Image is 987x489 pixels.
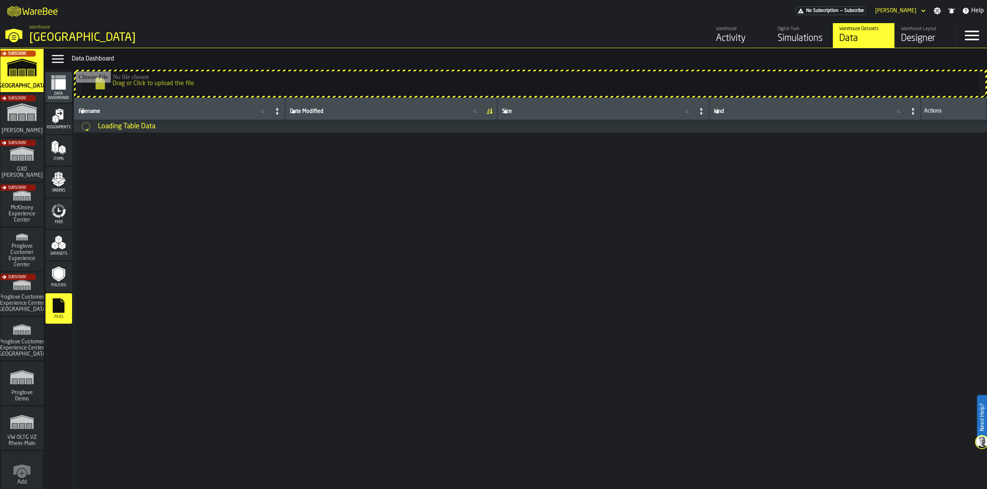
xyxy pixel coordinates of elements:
[894,23,956,48] a: link-to-/wh/i/b5402f52-ce28-4f27-b3d4-5c6d76174849/designer
[840,8,843,13] span: —
[45,262,72,292] li: menu Policies
[709,23,771,48] a: link-to-/wh/i/b5402f52-ce28-4f27-b3d4-5c6d76174849/feed/
[72,54,984,64] div: Data Dashboard
[0,49,44,94] a: link-to-/wh/i/b5402f52-ce28-4f27-b3d4-5c6d76174849/simulations
[29,25,50,30] span: Warehouse
[714,108,724,114] span: label
[716,26,765,32] div: Warehouse
[79,108,100,114] span: label
[8,96,26,101] span: Subscribe
[29,31,237,45] div: [GEOGRAPHIC_DATA]
[796,7,866,15] a: link-to-/wh/i/b5402f52-ce28-4f27-b3d4-5c6d76174849/pricing/
[3,243,40,268] span: Proglove Customer Experience Center
[778,26,827,32] div: Digital Twin
[778,32,827,45] div: Simulations
[839,26,888,32] div: Warehouse Datasets
[45,92,72,100] span: Data Dashboard
[8,186,26,190] span: Subscribe
[0,228,44,272] a: link-to-/wh/i/ad8a128b-0962-41b6-b9c5-f48cc7973f93/simulations
[959,6,987,15] label: button-toggle-Help
[875,8,916,14] div: DropdownMenuValue-Nikola Ajzenhamer
[290,108,323,114] span: label
[971,6,984,15] span: Help
[3,434,40,447] span: VW OLTG VZ Rhein-Main
[500,107,695,117] input: label
[8,52,26,56] span: Subscribe
[0,407,44,451] a: link-to-/wh/i/44979e6c-6f66-405e-9874-c1e29f02a54a/simulations
[45,230,72,261] li: menu Datasets
[8,275,26,279] span: Subscribe
[0,317,44,362] a: link-to-/wh/i/b725f59e-a7b8-4257-9acf-85a504d5909c/simulations
[45,198,72,229] li: menu Feed
[45,104,72,134] li: menu Assignments
[17,479,27,485] span: Add
[45,167,72,198] li: menu Orders
[502,108,512,114] span: label
[0,362,44,407] a: link-to-/wh/i/e36b03eb-bea5-40ab-83a2-6422b9ded721/simulations
[45,72,72,103] li: menu Data Dashboard
[833,23,894,48] a: link-to-/wh/i/b5402f52-ce28-4f27-b3d4-5c6d76174849/data
[957,23,987,48] label: button-toggle-Menu
[0,183,44,228] a: link-to-/wh/i/99265d59-bd42-4a33-a5fd-483dee362034/simulations
[796,7,866,15] div: Menu Subscription
[45,157,72,161] span: Items
[47,51,69,67] label: button-toggle-Data Menu
[3,390,40,402] span: Proglove Demo
[45,315,72,319] span: Files
[45,188,72,193] span: Orders
[901,26,950,32] div: Warehouse Layout
[0,272,44,317] a: link-to-/wh/i/fa949e79-6535-42a1-9210-3ec8e248409d/simulations
[872,6,927,15] div: DropdownMenuValue-Nikola Ajzenhamer
[839,32,888,45] div: Data
[924,108,984,116] div: Actions
[45,293,72,324] li: menu Files
[45,135,72,166] li: menu Items
[901,32,950,45] div: Designer
[76,71,986,96] input: Drag or Click to upload the file
[978,396,986,439] label: Need Help?
[8,141,26,145] span: Subscribe
[0,138,44,183] a: link-to-/wh/i/baca6aa3-d1fc-43c0-a604-2a1c9d5db74d/simulations
[945,7,958,15] label: button-toggle-Notifications
[288,107,483,117] input: label
[98,122,981,131] div: Loading Table Data
[712,107,907,117] input: label
[77,107,271,117] input: label
[771,23,833,48] a: link-to-/wh/i/b5402f52-ce28-4f27-b3d4-5c6d76174849/simulations
[45,125,72,129] span: Assignments
[45,220,72,224] span: Feed
[930,7,944,15] label: button-toggle-Settings
[716,32,765,45] div: Activity
[0,94,44,138] a: link-to-/wh/i/1653e8cc-126b-480f-9c47-e01e76aa4a88/simulations
[806,8,839,13] span: No Subscription
[45,283,72,287] span: Policies
[844,8,864,13] span: Subscribe
[45,252,72,256] span: Datasets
